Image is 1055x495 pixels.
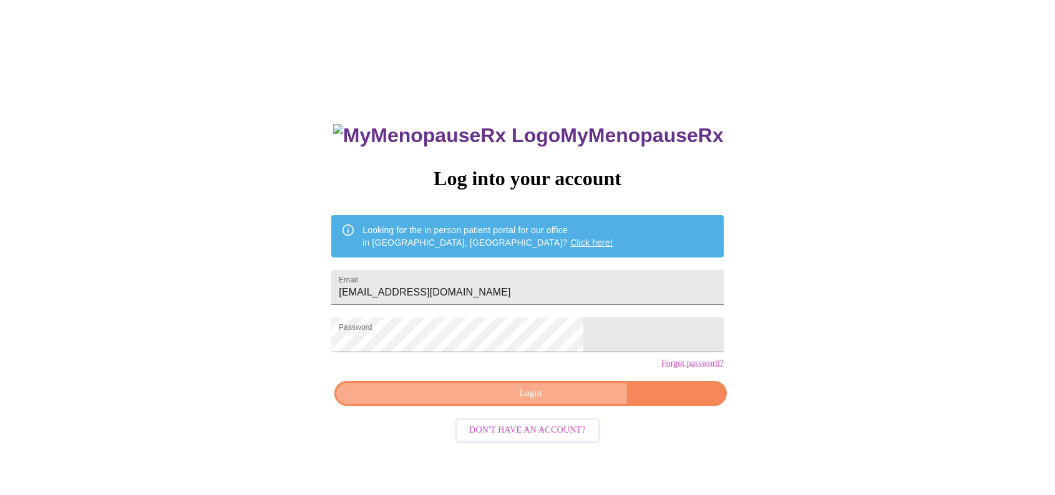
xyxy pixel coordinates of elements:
[349,386,712,401] span: Login
[570,238,613,247] a: Click here!
[469,423,586,438] span: Don't have an account?
[452,424,603,435] a: Don't have an account?
[362,219,613,254] div: Looking for the in person patient portal for our office in [GEOGRAPHIC_DATA], [GEOGRAPHIC_DATA]?
[333,124,560,147] img: MyMenopauseRx Logo
[661,358,724,368] a: Forgot password?
[331,167,723,190] h3: Log into your account
[334,381,726,406] button: Login
[333,124,724,147] h3: MyMenopauseRx
[455,418,600,443] button: Don't have an account?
